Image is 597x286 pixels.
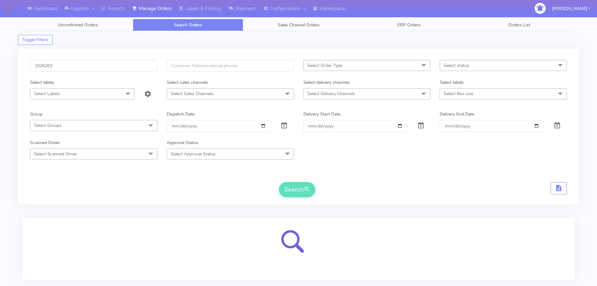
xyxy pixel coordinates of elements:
label: Delivery End Date [440,111,474,117]
button: [PERSON_NAME] [547,2,595,15]
span: Sales Channel Orders [278,22,320,28]
span: Select Scanned Driver [34,151,77,157]
span: Select Box size [444,91,473,97]
input: Customer Reference(email,phone) [167,60,294,72]
ul: Tabs [23,19,574,31]
label: Select delivery channels [303,79,350,86]
label: Scanned Driver [30,139,60,146]
label: Group [30,111,42,117]
span: Select status [444,62,469,68]
span: Select Labels [34,91,60,97]
span: Select Delivery Channels [307,91,355,97]
label: Select sales channels [167,79,208,86]
span: Orders List [508,22,530,28]
label: Delivery Start Date [303,111,340,117]
label: Dispatch Date [167,111,194,117]
input: Order Id [30,60,157,72]
label: Select labels [30,79,54,86]
span: Unconfirmed Orders [58,22,98,28]
img: search-loader.svg [275,225,322,273]
label: Select labels [440,79,464,86]
label: Approval Status [167,139,198,146]
span: ERP Orders [397,22,421,28]
button: Toggle Filters [18,35,53,45]
span: Select Approval Status [171,151,216,157]
button: Search [279,182,315,197]
span: Select Groups [34,122,62,128]
span: Select Order Type [307,62,342,68]
span: Search Orders [174,22,202,28]
span: Select Sales Channels [171,91,213,97]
